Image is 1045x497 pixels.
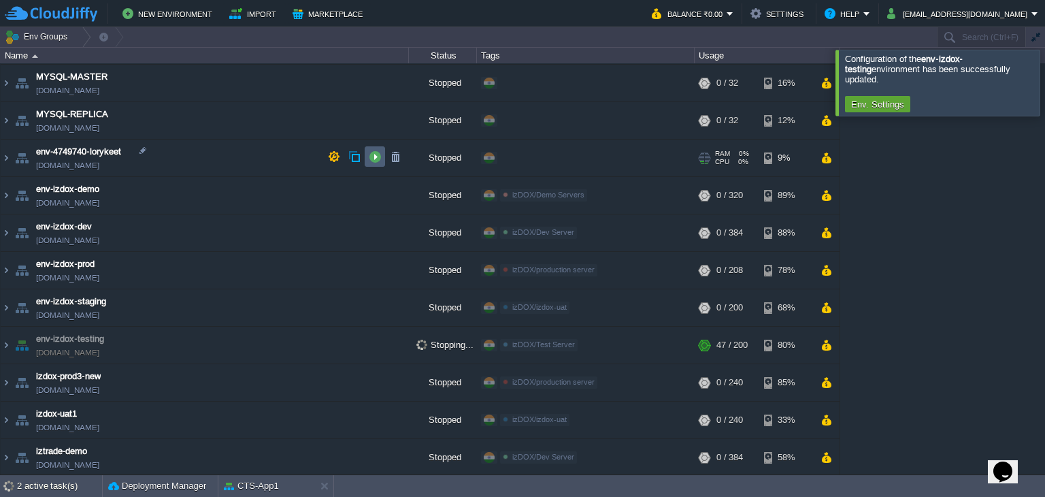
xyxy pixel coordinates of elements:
span: [DOMAIN_NAME] [36,308,99,322]
img: AMDAwAAAACH5BAEAAAAALAAAAAABAAEAAAICRAEAOw== [1,140,12,176]
iframe: chat widget [988,443,1031,483]
div: 0 / 240 [716,402,743,438]
button: Balance ₹0.00 [652,5,727,22]
div: Stopped [409,289,477,326]
div: Tags [478,48,694,63]
span: izDOX/Test Server [512,340,575,349]
div: 78% [764,252,808,289]
button: Deployment Manager [108,479,206,493]
span: [DOMAIN_NAME] [36,234,99,247]
div: 0 / 320 [716,177,743,214]
span: CPU [715,158,729,166]
img: AMDAwAAAACH5BAEAAAAALAAAAAABAAEAAAICRAEAOw== [12,102,31,139]
span: 0% [735,150,749,158]
b: env-izdox-testing [845,54,963,74]
div: 0 / 32 [716,102,738,139]
div: 89% [764,177,808,214]
span: RAM [715,150,730,158]
div: 0 / 200 [716,289,743,326]
a: MYSQL-MASTER [36,70,107,84]
img: AMDAwAAAACH5BAEAAAAALAAAAAABAAEAAAICRAEAOw== [32,54,38,58]
button: New Environment [122,5,216,22]
div: 0 / 32 [716,65,738,101]
button: CTS-App1 [224,479,279,493]
img: AMDAwAAAACH5BAEAAAAALAAAAAABAAEAAAICRAEAOw== [12,140,31,176]
span: [DOMAIN_NAME] [36,196,99,210]
img: AMDAwAAAACH5BAEAAAAALAAAAAABAAEAAAICRAEAOw== [12,364,31,401]
div: Usage [695,48,839,63]
img: AMDAwAAAACH5BAEAAAAALAAAAAABAAEAAAICRAEAOw== [1,402,12,438]
span: izDOX/Dev Server [512,228,574,236]
div: Stopped [409,402,477,438]
div: 0 / 208 [716,252,743,289]
img: AMDAwAAAACH5BAEAAAAALAAAAAABAAEAAAICRAEAOw== [1,327,12,364]
div: 16% [764,65,808,101]
div: 9% [764,140,808,176]
a: MYSQL-REPLICA [36,108,108,121]
img: AMDAwAAAACH5BAEAAAAALAAAAAABAAEAAAICRAEAOw== [1,177,12,214]
img: AMDAwAAAACH5BAEAAAAALAAAAAABAAEAAAICRAEAOw== [1,65,12,101]
a: env-izdox-demo [36,182,99,196]
img: AMDAwAAAACH5BAEAAAAALAAAAAABAAEAAAICRAEAOw== [1,102,12,139]
span: 0% [735,158,748,166]
span: env-izdox-prod [36,257,95,271]
button: Help [825,5,863,22]
span: [DOMAIN_NAME] [36,346,99,359]
div: 33% [764,402,808,438]
span: [DOMAIN_NAME] [36,421,99,434]
span: env-4749740-lorykeet [36,145,121,159]
div: Stopped [409,252,477,289]
span: izDOX/production server [512,266,595,274]
div: 80% [764,327,808,364]
span: izDOX/izdox-uat [512,415,567,423]
span: izDOX/izdox-uat [512,303,567,311]
img: AMDAwAAAACH5BAEAAAAALAAAAAABAAEAAAICRAEAOw== [1,214,12,251]
div: 0 / 384 [716,439,743,476]
div: 47 / 200 [716,327,748,364]
a: env-izdox-dev [36,220,92,234]
div: 88% [764,214,808,251]
div: Stopped [409,177,477,214]
div: 2 active task(s) [17,475,102,497]
img: AMDAwAAAACH5BAEAAAAALAAAAAABAAEAAAICRAEAOw== [1,252,12,289]
span: [DOMAIN_NAME] [36,383,99,397]
button: Env. Settings [847,98,908,110]
div: 58% [764,439,808,476]
a: izdox-uat1 [36,407,77,421]
span: Configuration of the environment has been successfully updated. [845,54,1010,84]
img: AMDAwAAAACH5BAEAAAAALAAAAAABAAEAAAICRAEAOw== [12,65,31,101]
a: env-izdox-testing [36,332,104,346]
div: Stopped [409,214,477,251]
button: Marketplace [293,5,367,22]
span: [DOMAIN_NAME] [36,121,99,135]
img: AMDAwAAAACH5BAEAAAAALAAAAAABAAEAAAICRAEAOw== [12,177,31,214]
div: Status [410,48,476,63]
img: AMDAwAAAACH5BAEAAAAALAAAAAABAAEAAAICRAEAOw== [12,402,31,438]
img: CloudJiffy [5,5,97,22]
div: Stopped [409,140,477,176]
img: AMDAwAAAACH5BAEAAAAALAAAAAABAAEAAAICRAEAOw== [1,364,12,401]
div: 85% [764,364,808,401]
div: Stopped [409,65,477,101]
img: AMDAwAAAACH5BAEAAAAALAAAAAABAAEAAAICRAEAOw== [12,439,31,476]
div: 12% [764,102,808,139]
a: env-izdox-staging [36,295,106,308]
div: Stopped [409,364,477,401]
div: 68% [764,289,808,326]
a: iztrade-demo [36,445,87,458]
a: izdox-prod3-new [36,370,101,383]
img: AMDAwAAAACH5BAEAAAAALAAAAAABAAEAAAICRAEAOw== [12,252,31,289]
button: Import [229,5,280,22]
img: AMDAwAAAACH5BAEAAAAALAAAAAABAAEAAAICRAEAOw== [12,289,31,326]
div: Stopped [409,102,477,139]
span: izDOX/Dev Server [512,453,574,461]
span: izDOX/Demo Servers [512,191,584,199]
span: [DOMAIN_NAME] [36,159,99,172]
img: AMDAwAAAACH5BAEAAAAALAAAAAABAAEAAAICRAEAOw== [1,439,12,476]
